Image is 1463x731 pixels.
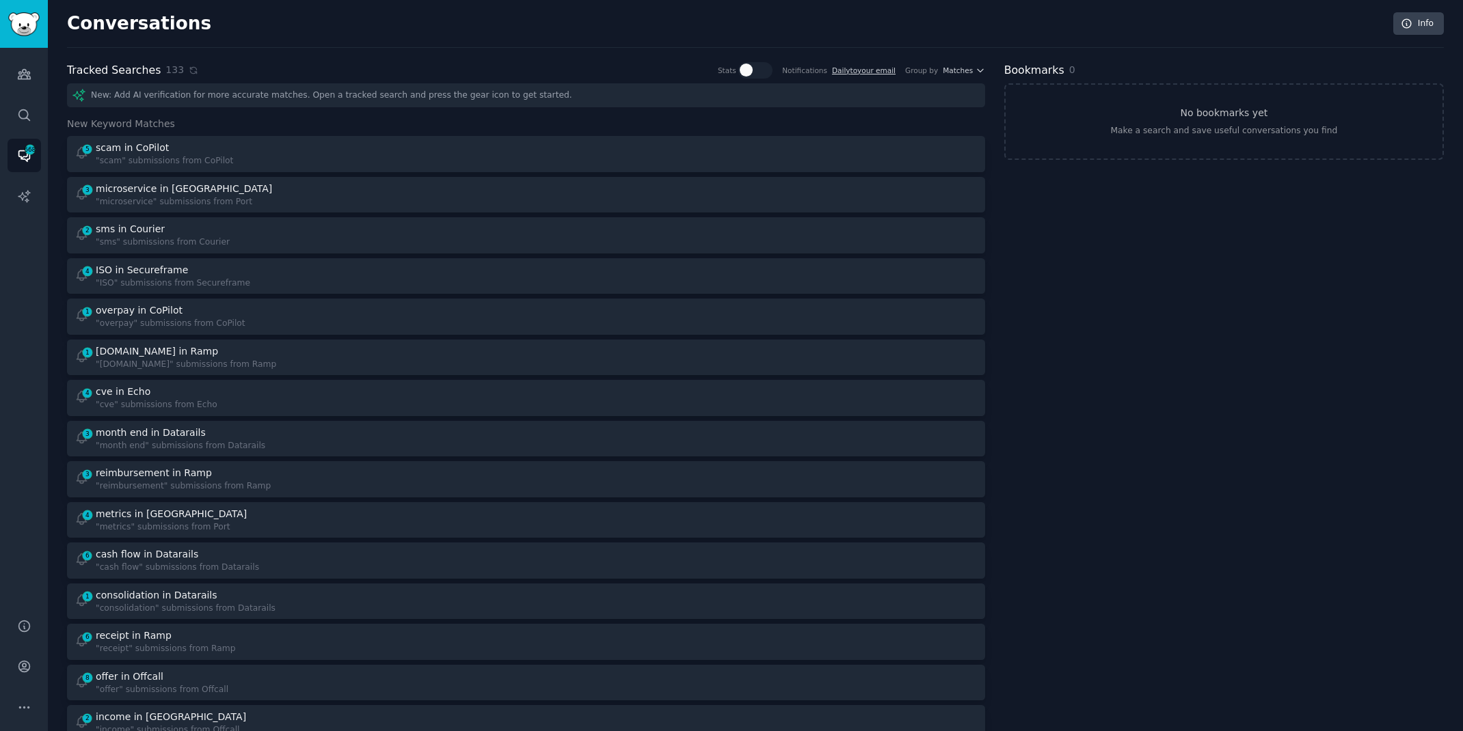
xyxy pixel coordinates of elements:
span: New Keyword Matches [67,117,175,131]
div: cve in Echo [96,385,150,399]
div: offer in Offcall [96,670,163,684]
a: 3reimbursement in Ramp"reimbursement" submissions from Ramp [67,461,985,497]
div: Notifications [782,66,827,75]
div: [DOMAIN_NAME] in Ramp [96,344,218,359]
a: 4metrics in [GEOGRAPHIC_DATA]"metrics" submissions from Port [67,502,985,538]
div: "reimbursement" submissions from Ramp [96,480,271,493]
a: 6cash flow in Datarails"cash flow" submissions from Datarails [67,542,985,579]
a: Info [1393,12,1444,36]
span: 2 [81,713,94,723]
a: 1consolidation in Datarails"consolidation" submissions from Datarails [67,583,985,620]
span: 133 [165,63,184,77]
div: New: Add AI verification for more accurate matches. Open a tracked search and press the gear icon... [67,83,985,107]
span: 2 [81,225,94,235]
div: "offer" submissions from Offcall [96,684,228,696]
div: "scam" submissions from CoPilot [96,155,233,167]
div: ISO in Secureframe [96,263,188,277]
div: metrics in [GEOGRAPHIC_DATA] [96,507,247,521]
a: 5scam in CoPilot"scam" submissions from CoPilot [67,136,985,172]
div: scam in CoPilot [96,141,169,155]
div: "metrics" submissions from Port [96,521,250,534]
div: "month end" submissions from Datarails [96,440,265,452]
div: "consolidation" submissions from Datarails [96,603,276,615]
span: 3 [81,429,94,439]
div: "receipt" submissions from Ramp [96,643,236,655]
div: "[DOMAIN_NAME]" submissions from Ramp [96,359,276,371]
div: "overpay" submissions from CoPilot [96,318,245,330]
div: overpay in CoPilot [96,303,183,318]
div: sms in Courier [96,222,165,236]
span: 4 [81,388,94,398]
img: GummySearch logo [8,12,40,36]
a: 1overpay in CoPilot"overpay" submissions from CoPilot [67,299,985,335]
h2: Tracked Searches [67,62,161,79]
span: 6 [81,551,94,560]
a: 1[DOMAIN_NAME] in Ramp"[DOMAIN_NAME]" submissions from Ramp [67,340,985,376]
span: 4 [81,266,94,276]
div: Make a search and save useful conversations you find [1110,125,1337,137]
span: 668 [24,145,36,154]
div: month end in Datarails [96,426,206,440]
div: consolidation in Datarails [96,588,217,603]
a: 8offer in Offcall"offer" submissions from Offcall [67,665,985,701]
div: income in [GEOGRAPHIC_DATA] [96,710,246,724]
span: 8 [81,673,94,682]
div: cash flow in Datarails [96,547,198,562]
a: 668 [8,139,41,172]
span: 3 [81,469,94,479]
span: 1 [81,592,94,601]
div: "ISO" submissions from Secureframe [96,277,250,290]
div: "cve" submissions from Echo [96,399,217,411]
a: 3month end in Datarails"month end" submissions from Datarails [67,421,985,457]
a: 4cve in Echo"cve" submissions from Echo [67,380,985,416]
a: Dailytoyour email [832,66,896,74]
h2: Conversations [67,13,211,35]
span: 4 [81,510,94,520]
a: 2sms in Courier"sms" submissions from Courier [67,217,985,253]
span: Matches [943,66,973,75]
span: 5 [81,144,94,154]
div: "microservice" submissions from Port [96,196,275,208]
div: Stats [718,66,736,75]
span: 1 [81,348,94,357]
div: "sms" submissions from Courier [96,236,230,249]
span: 3 [81,185,94,195]
span: 1 [81,307,94,316]
button: Matches [943,66,984,75]
span: 6 [81,632,94,642]
div: reimbursement in Ramp [96,466,212,480]
span: 0 [1069,64,1075,75]
a: 6receipt in Ramp"receipt" submissions from Ramp [67,624,985,660]
a: 3microservice in [GEOGRAPHIC_DATA]"microservice" submissions from Port [67,177,985,213]
div: receipt in Ramp [96,629,172,643]
a: 4ISO in Secureframe"ISO" submissions from Secureframe [67,258,985,294]
a: No bookmarks yetMake a search and save useful conversations you find [1004,83,1444,160]
h3: No bookmarks yet [1180,106,1267,120]
div: "cash flow" submissions from Datarails [96,562,259,574]
div: Group by [905,66,938,75]
div: microservice in [GEOGRAPHIC_DATA] [96,182,272,196]
h2: Bookmarks [1004,62,1064,79]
